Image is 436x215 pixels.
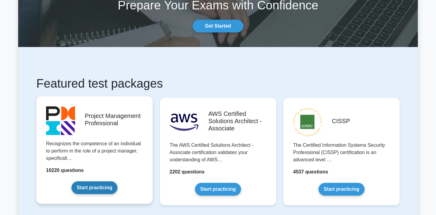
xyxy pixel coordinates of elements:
a: Get Started [193,20,243,32]
a: Start practicing [71,181,117,194]
a: Start practicing [319,183,364,196]
h1: Featured test packages [36,76,400,91]
a: Start practicing [195,183,241,196]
